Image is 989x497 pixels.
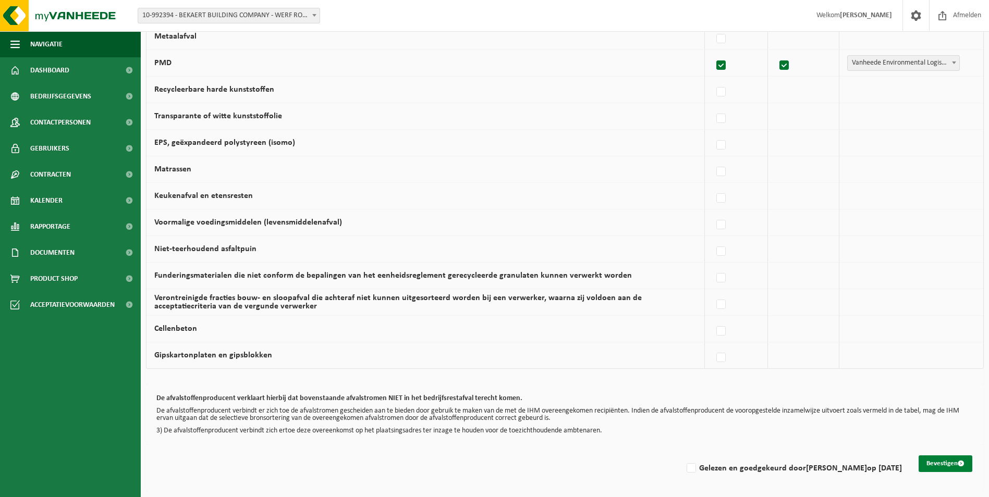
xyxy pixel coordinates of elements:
[30,188,63,214] span: Kalender
[154,325,197,333] label: Cellenbeton
[156,394,522,402] b: De afvalstoffenproducent verklaart hierbij dat bovenstaande afvalstromen NIET in het bedrijfsrest...
[847,55,960,71] span: Vanheede Environmental Logistics
[154,112,282,120] label: Transparante of witte kunststoffolie
[154,59,172,67] label: PMD
[806,464,867,473] strong: [PERSON_NAME]
[156,407,973,422] p: De afvalstoffenproducent verbindt er zich toe de afvalstromen gescheiden aan te bieden door gebru...
[919,455,972,472] button: Bevestigen
[30,161,71,188] span: Contracten
[30,83,91,109] span: Bedrijfsgegevens
[30,135,69,161] span: Gebruikers
[30,266,78,292] span: Product Shop
[848,56,959,70] span: Vanheede Environmental Logistics
[685,461,902,476] label: Gelezen en goedgekeurd door op [DATE]
[30,109,91,135] span: Contactpersonen
[30,31,63,57] span: Navigatie
[154,85,274,94] label: Recycleerbare harde kunststoffen
[154,192,253,200] label: Keukenafval en etensresten
[154,139,295,147] label: EPS, geëxpandeerd polystyreen (isomo)
[154,245,257,253] label: Niet-teerhoudend asfaltpuin
[154,165,191,173] label: Matrassen
[840,11,892,19] strong: [PERSON_NAME]
[30,292,115,318] span: Acceptatievoorwaarden
[138,8,320,23] span: 10-992394 - BEKAERT BUILDING COMPANY - WERF ROESELARE - ROESELARE
[154,351,272,359] label: Gipskartonplaten en gipsblokken
[30,214,70,240] span: Rapportage
[156,427,973,434] p: 3) De afvalstoffenproducent verbindt zich ertoe deze overeenkomst op het plaatsingsadres ter inza...
[154,218,342,227] label: Voormalige voedingsmiddelen (levensmiddelenafval)
[154,294,642,310] label: Verontreinigde fracties bouw- en sloopafval die achteraf niet kunnen uitgesorteerd worden bij een...
[154,32,197,41] label: Metaalafval
[30,57,69,83] span: Dashboard
[138,8,320,23] span: 10-992394 - BEKAERT BUILDING COMPANY - WERF ROESELARE - ROESELARE
[154,271,632,280] label: Funderingsmaterialen die niet conform de bepalingen van het eenheidsreglement gerecycleerde granu...
[30,240,75,266] span: Documenten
